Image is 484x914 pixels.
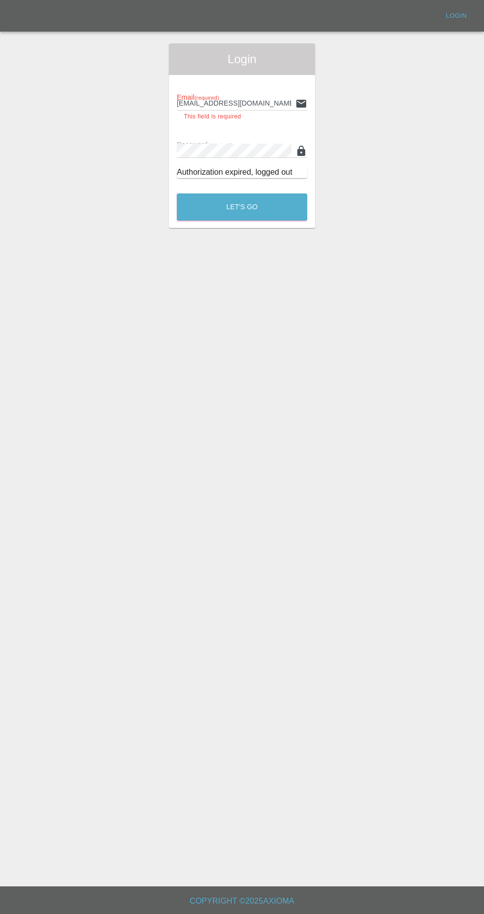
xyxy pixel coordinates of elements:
span: Password [177,141,232,149]
span: Email [177,93,219,101]
span: Login [177,51,307,67]
h6: Copyright © 2025 Axioma [8,894,476,908]
a: Login [441,8,472,24]
small: (required) [195,95,219,101]
p: This field is required [184,112,300,122]
div: Authorization expired, logged out [177,166,307,178]
button: Let's Go [177,193,307,221]
small: (required) [208,142,233,148]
